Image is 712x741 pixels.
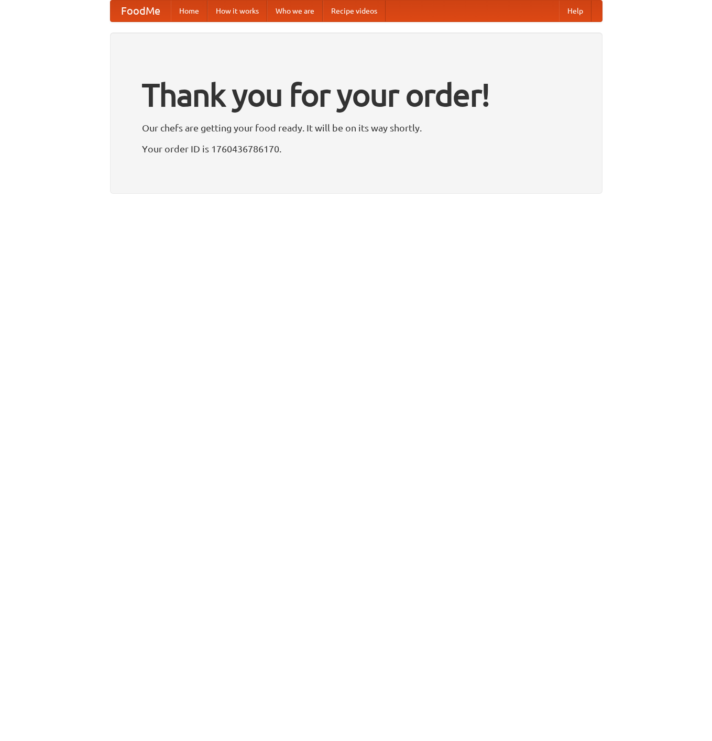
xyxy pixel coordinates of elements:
a: Home [171,1,207,21]
p: Your order ID is 1760436786170. [142,141,571,157]
a: How it works [207,1,267,21]
p: Our chefs are getting your food ready. It will be on its way shortly. [142,120,571,136]
h1: Thank you for your order! [142,70,571,120]
a: FoodMe [111,1,171,21]
a: Help [559,1,591,21]
a: Recipe videos [323,1,386,21]
a: Who we are [267,1,323,21]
